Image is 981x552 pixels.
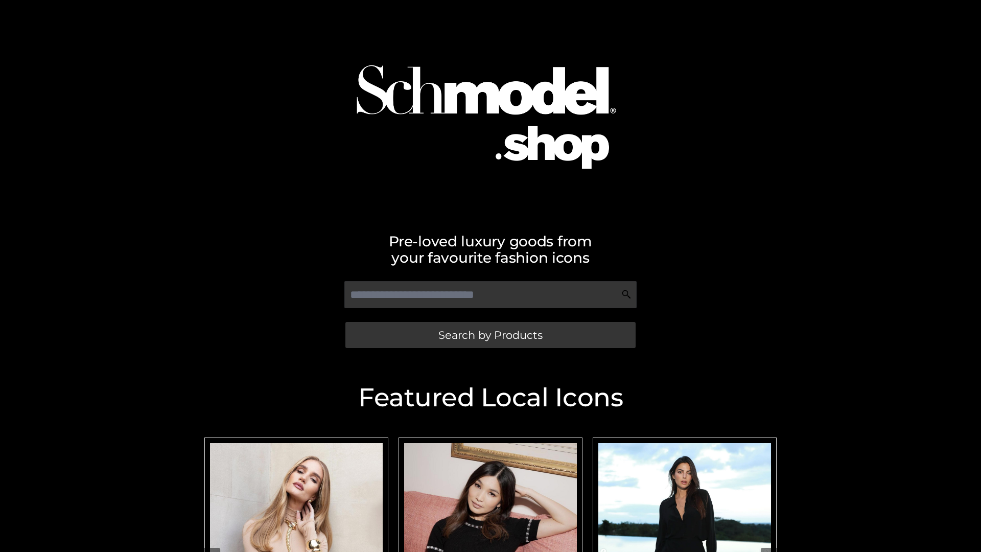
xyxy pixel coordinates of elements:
a: Search by Products [345,322,636,348]
span: Search by Products [438,330,543,340]
img: Search Icon [621,289,632,300]
h2: Pre-loved luxury goods from your favourite fashion icons [199,233,782,266]
h2: Featured Local Icons​ [199,385,782,410]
